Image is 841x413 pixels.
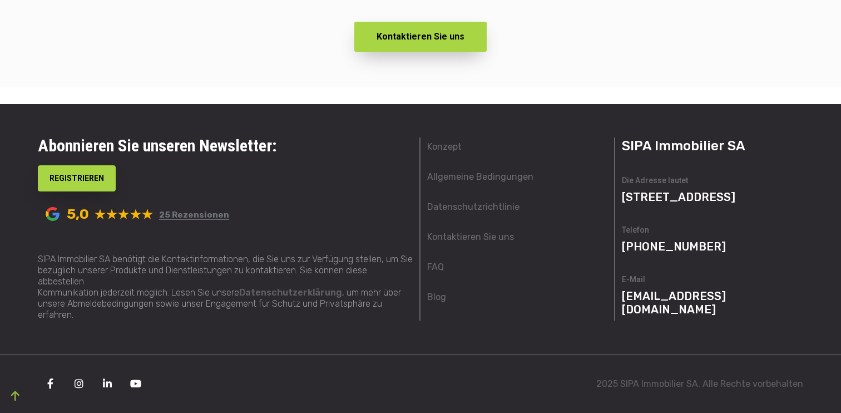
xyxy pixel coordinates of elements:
p: SIPA Immobilier SA benötigt die Kontaktinformationen, die Sie uns zur Verfügung stellen, um Sie b... [38,254,413,287]
a: Allgemeine Bedingungen [427,170,533,184]
p: [STREET_ADDRESS] [622,190,803,204]
a: 25 Rezensionen [159,210,229,220]
a: [EMAIL_ADDRESS][DOMAIN_NAME] [622,289,726,316]
h3: Abonnieren Sie unseren Newsletter: [38,137,413,154]
span: E-Mail [622,275,645,284]
a: Kontaktieren Sie uns [354,22,487,52]
a: FAQ [427,260,444,274]
a: LinkedIn Page for Sipa Immobilier [95,371,123,396]
p: Kommunikation jederzeit möglich. Lesen Sie unsere , um mehr über unsere Abmeldebedingungen sowie ... [38,287,413,321]
a: Datenschutzerklärung [239,287,342,298]
a: Facebook Page for Sipa Immobilier [38,371,66,396]
button: REGISTRIEREN [38,165,116,191]
a: [PHONE_NUMBER] [622,240,726,253]
a: Konzept [427,140,462,154]
span: Die Adresse lautet [622,176,688,185]
a: Kontaktieren Sie uns [427,230,514,244]
p: 2025 SIPA Immobilier SA. Alle Rechte vorbehalten [427,376,803,391]
a: Youtube Channel for Sipa Immobilier [123,371,151,396]
a: Datenschutzrichtlinie [427,200,520,214]
h3: SIPA Immobilier SA [622,137,803,154]
span: 5,0 [67,205,89,222]
a: Blog [427,291,446,304]
span: Powered by Google [46,207,60,221]
a: Instagram Page for Sipa Immobilier [66,371,95,396]
span: Telefon [622,225,649,234]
